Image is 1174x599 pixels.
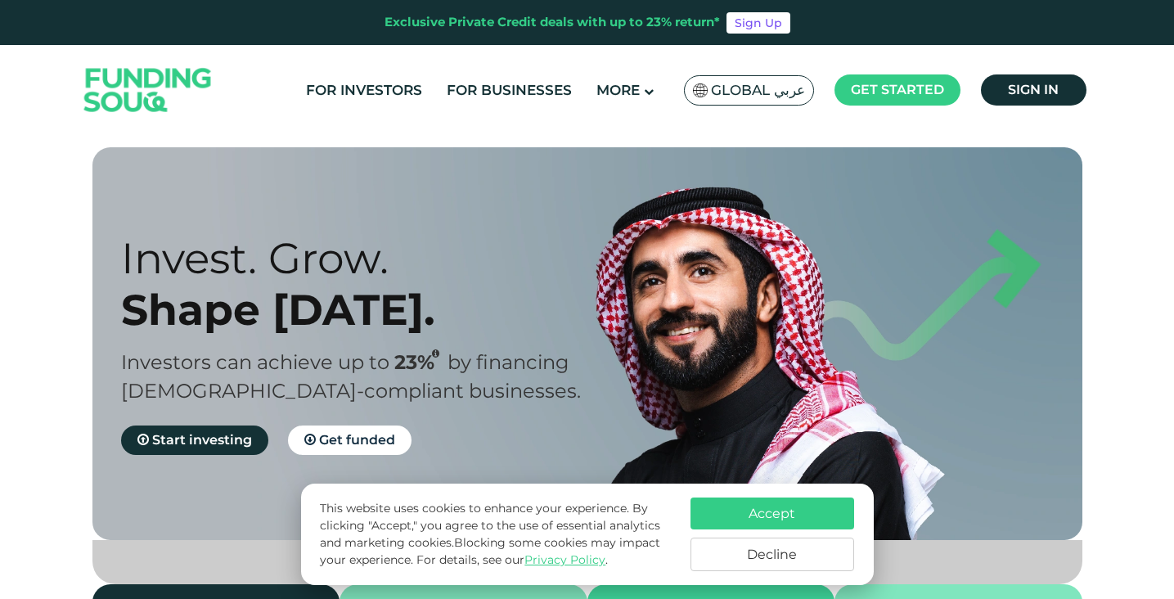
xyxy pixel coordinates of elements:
span: Investors can achieve up to [121,350,389,374]
span: Blocking some cookies may impact your experience. [320,535,660,567]
div: Invest. Grow. [121,232,616,284]
button: Decline [690,538,854,571]
span: Get funded [319,432,395,448]
a: For Investors [302,77,426,104]
a: For Businesses [443,77,576,104]
img: Logo [68,49,228,132]
span: Start investing [152,432,252,448]
p: This website uses cookies to enhance your experience. By clicking "Accept," you agree to the use ... [320,500,673,569]
i: 23% IRR (expected) ~ 15% Net yield (expected) [432,349,439,358]
img: SA Flag [693,83,708,97]
a: Sign in [981,74,1086,106]
a: Sign Up [726,12,790,34]
span: Sign in [1008,82,1059,97]
a: Privacy Policy [524,552,605,567]
button: Accept [690,498,854,529]
span: Global عربي [711,81,805,100]
span: More [596,82,640,98]
span: Get started [851,82,944,97]
a: Get funded [288,426,412,455]
span: For details, see our . [416,552,608,567]
div: Exclusive Private Credit deals with up to 23% return* [385,13,720,32]
a: Start investing [121,426,268,455]
div: Shape [DATE]. [121,284,616,336]
span: 23% [394,350,448,374]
